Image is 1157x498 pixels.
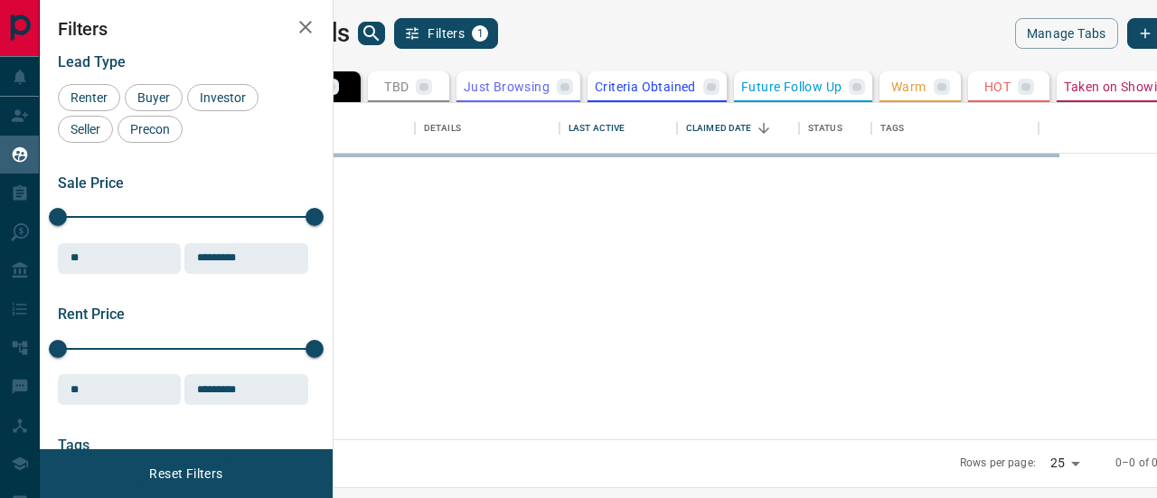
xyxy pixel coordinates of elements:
[64,122,107,136] span: Seller
[358,22,385,45] button: search button
[124,122,176,136] span: Precon
[891,80,927,93] p: Warm
[880,103,905,154] div: Tags
[187,84,259,111] div: Investor
[137,458,234,489] button: Reset Filters
[808,103,842,154] div: Status
[58,116,113,143] div: Seller
[415,103,560,154] div: Details
[58,437,89,454] span: Tags
[741,80,842,93] p: Future Follow Up
[58,84,120,111] div: Renter
[58,305,125,323] span: Rent Price
[751,116,776,141] button: Sort
[125,84,183,111] div: Buyer
[58,174,124,192] span: Sale Price
[569,103,625,154] div: Last Active
[193,90,252,105] span: Investor
[464,80,550,93] p: Just Browsing
[871,103,1039,154] div: Tags
[560,103,677,154] div: Last Active
[64,90,114,105] span: Renter
[799,103,871,154] div: Status
[424,103,461,154] div: Details
[686,103,752,154] div: Claimed Date
[118,116,183,143] div: Precon
[595,80,696,93] p: Criteria Obtained
[288,103,415,154] div: Name
[58,53,126,70] span: Lead Type
[984,80,1011,93] p: HOT
[131,90,176,105] span: Buyer
[1015,18,1118,49] button: Manage Tabs
[474,27,486,40] span: 1
[677,103,799,154] div: Claimed Date
[394,18,498,49] button: Filters1
[1043,450,1086,476] div: 25
[960,456,1036,471] p: Rows per page:
[58,18,315,40] h2: Filters
[384,80,409,93] p: TBD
